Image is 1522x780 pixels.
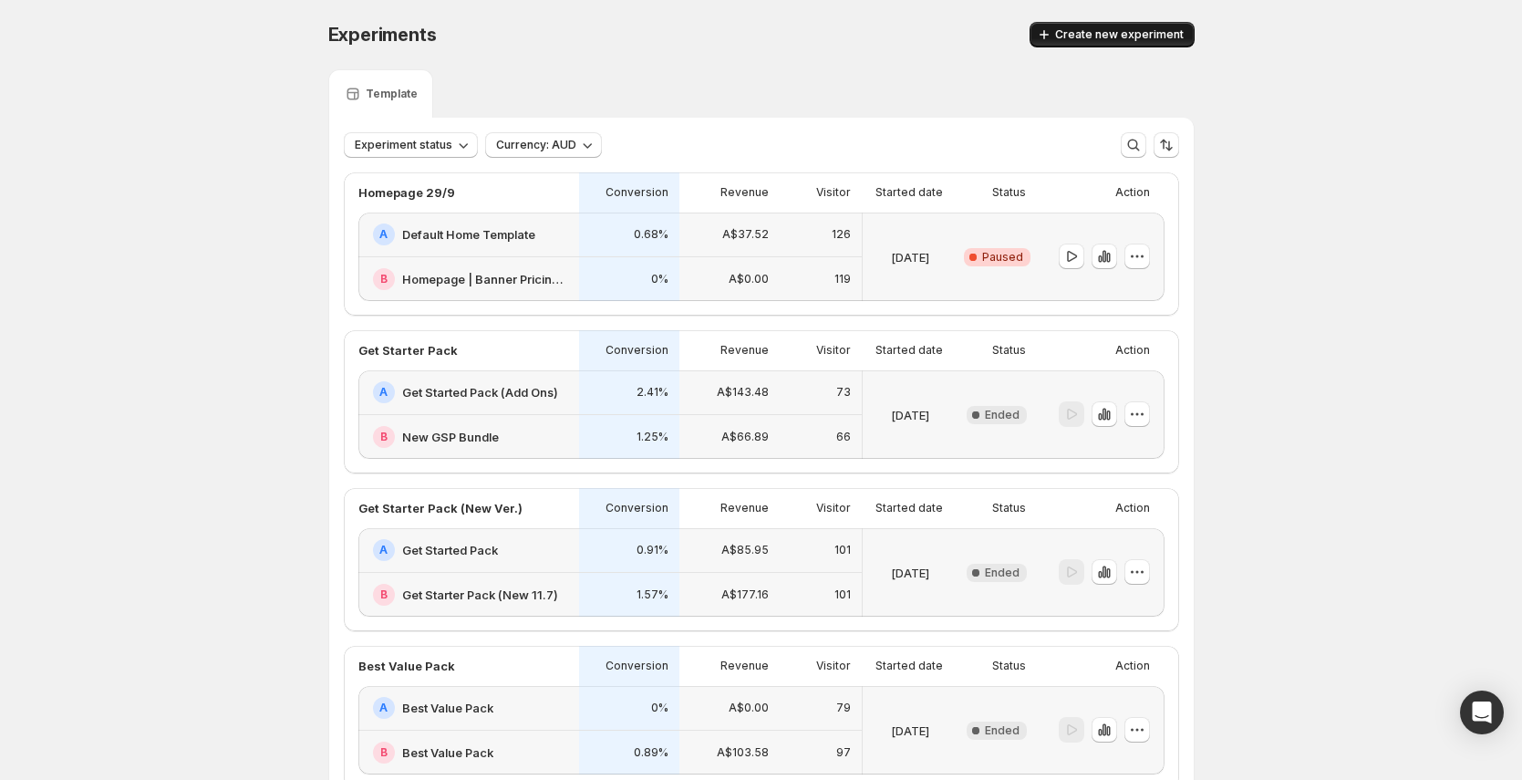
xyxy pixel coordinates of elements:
[875,185,943,200] p: Started date
[720,659,769,673] p: Revenue
[834,543,851,557] p: 101
[722,227,769,242] p: A$37.52
[985,723,1020,738] span: Ended
[380,430,388,444] h2: B
[651,272,668,286] p: 0%
[834,588,851,602] p: 101
[379,385,388,400] h2: A
[358,183,455,202] p: Homepage 29/9
[402,428,499,446] h2: New GSP Bundle
[720,343,769,358] p: Revenue
[637,588,668,602] p: 1.57%
[634,745,668,760] p: 0.89%
[875,501,943,515] p: Started date
[834,272,851,286] p: 119
[358,657,455,675] p: Best Value Pack
[380,272,388,286] h2: B
[606,343,668,358] p: Conversion
[816,185,851,200] p: Visitor
[637,543,668,557] p: 0.91%
[992,659,1026,673] p: Status
[720,185,769,200] p: Revenue
[816,343,851,358] p: Visitor
[485,132,602,158] button: Currency: AUD
[875,659,943,673] p: Started date
[402,699,493,717] h2: Best Value Pack
[985,566,1020,580] span: Ended
[402,541,498,559] h2: Get Started Pack
[366,87,418,101] p: Template
[606,659,668,673] p: Conversion
[1055,27,1184,42] span: Create new experiment
[358,341,458,359] p: Get Starter Pack
[891,406,929,424] p: [DATE]
[729,272,769,286] p: A$0.00
[992,501,1026,515] p: Status
[380,745,388,760] h2: B
[836,430,851,444] p: 66
[717,745,769,760] p: A$103.58
[721,588,769,602] p: A$177.16
[720,501,769,515] p: Revenue
[634,227,668,242] p: 0.68%
[606,501,668,515] p: Conversion
[729,701,769,715] p: A$0.00
[328,24,437,46] span: Experiments
[379,701,388,715] h2: A
[891,564,929,582] p: [DATE]
[1154,132,1179,158] button: Sort the results
[717,385,769,400] p: A$143.48
[992,185,1026,200] p: Status
[721,543,769,557] p: A$85.95
[982,250,1023,265] span: Paused
[637,430,668,444] p: 1.25%
[379,227,388,242] h2: A
[402,586,558,604] h2: Get Starter Pack (New 11.7)
[836,385,851,400] p: 73
[402,270,568,288] h2: Homepage | Banner Pricing Test
[651,701,668,715] p: 0%
[496,138,576,152] span: Currency: AUD
[1115,659,1150,673] p: Action
[832,227,851,242] p: 126
[355,138,452,152] span: Experiment status
[836,701,851,715] p: 79
[721,430,769,444] p: A$66.89
[816,501,851,515] p: Visitor
[1030,22,1195,47] button: Create new experiment
[891,722,929,740] p: [DATE]
[606,185,668,200] p: Conversion
[875,343,943,358] p: Started date
[344,132,478,158] button: Experiment status
[891,248,929,266] p: [DATE]
[358,499,523,517] p: Get Starter Pack (New Ver.)
[1460,691,1504,734] div: Open Intercom Messenger
[402,225,535,244] h2: Default Home Template
[985,408,1020,422] span: Ended
[1115,501,1150,515] p: Action
[402,744,493,762] h2: Best Value Pack
[379,543,388,557] h2: A
[637,385,668,400] p: 2.41%
[836,745,851,760] p: 97
[992,343,1026,358] p: Status
[816,659,851,673] p: Visitor
[380,588,388,602] h2: B
[402,383,558,401] h2: Get Started Pack (Add Ons)
[1115,343,1150,358] p: Action
[1115,185,1150,200] p: Action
